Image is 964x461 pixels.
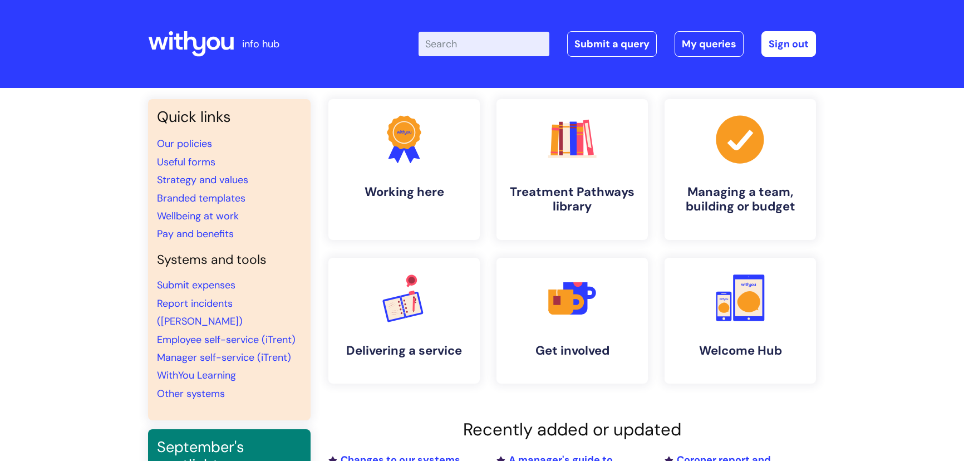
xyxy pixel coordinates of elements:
div: | - [419,31,816,57]
h2: Recently added or updated [328,419,816,440]
a: Employee self-service (iTrent) [157,333,296,346]
a: Submit a query [567,31,657,57]
a: Sign out [761,31,816,57]
a: Treatment Pathways library [496,99,648,240]
h4: Delivering a service [337,344,471,358]
input: Search [419,32,549,56]
a: Welcome Hub [665,258,816,384]
a: Delivering a service [328,258,480,384]
a: Submit expenses [157,278,235,292]
a: WithYou Learning [157,369,236,382]
a: Other systems [157,387,225,400]
a: Working here [328,99,480,240]
h4: Treatment Pathways library [505,185,639,214]
a: Report incidents ([PERSON_NAME]) [157,297,243,328]
h4: Systems and tools [157,252,302,268]
a: Manager self-service (iTrent) [157,351,291,364]
a: Our policies [157,137,212,150]
a: Useful forms [157,155,215,169]
a: Managing a team, building or budget [665,99,816,240]
a: Get involved [496,258,648,384]
h4: Welcome Hub [673,344,807,358]
a: Branded templates [157,192,245,205]
p: info hub [242,35,279,53]
h3: Quick links [157,108,302,126]
h4: Working here [337,185,471,199]
a: Wellbeing at work [157,209,239,223]
a: My queries [675,31,744,57]
h4: Managing a team, building or budget [673,185,807,214]
a: Pay and benefits [157,227,234,241]
h4: Get involved [505,344,639,358]
a: Strategy and values [157,173,248,187]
